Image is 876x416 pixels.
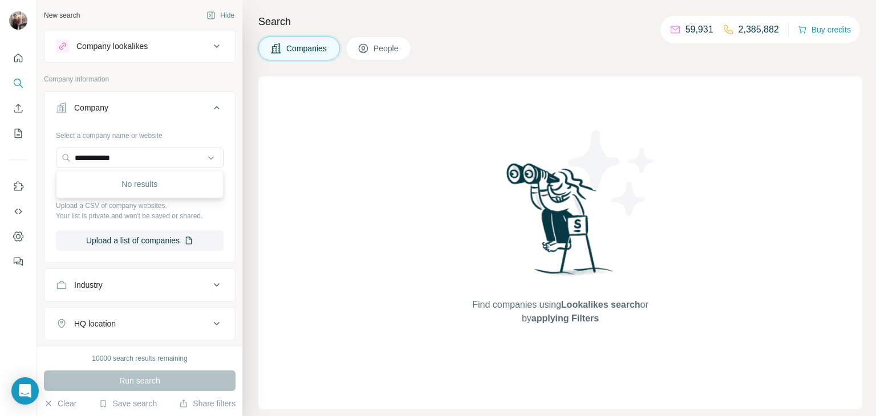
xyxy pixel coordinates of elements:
[179,398,236,409] button: Share filters
[44,74,236,84] p: Company information
[99,398,157,409] button: Save search
[561,122,663,225] img: Surfe Illustration - Stars
[74,102,108,113] div: Company
[9,11,27,30] img: Avatar
[59,173,221,195] div: No results
[76,40,148,52] div: Company lookalikes
[56,211,224,221] p: Your list is private and won't be saved or shared.
[9,123,27,144] button: My lists
[561,300,640,309] span: Lookalikes search
[56,230,224,251] button: Upload a list of companies
[739,23,779,36] p: 2,385,882
[798,22,851,38] button: Buy credits
[44,32,235,60] button: Company lookalikes
[9,251,27,272] button: Feedback
[56,126,224,141] div: Select a company name or website
[44,94,235,126] button: Company
[44,10,80,21] div: New search
[9,226,27,247] button: Dashboard
[9,201,27,222] button: Use Surfe API
[9,48,27,68] button: Quick start
[74,279,103,291] div: Industry
[11,377,39,405] div: Open Intercom Messenger
[9,98,27,119] button: Enrich CSV
[9,73,27,93] button: Search
[374,43,400,54] span: People
[92,353,187,364] div: 10000 search results remaining
[56,201,224,211] p: Upload a CSV of company websites.
[44,271,235,299] button: Industry
[501,160,620,287] img: Surfe Illustration - Woman searching with binoculars
[74,318,116,329] div: HQ location
[469,298,651,325] span: Find companies using or by
[44,310,235,337] button: HQ location
[286,43,328,54] span: Companies
[258,14,862,30] h4: Search
[686,23,713,36] p: 59,931
[532,313,599,323] span: applying Filters
[9,176,27,197] button: Use Surfe on LinkedIn
[198,7,242,24] button: Hide
[44,398,76,409] button: Clear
